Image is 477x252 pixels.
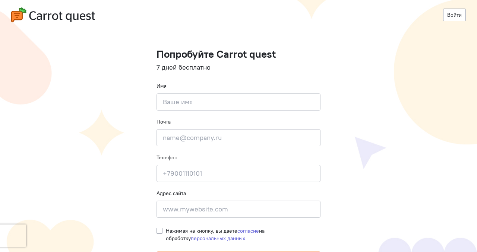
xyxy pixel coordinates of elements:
label: Имя [157,82,167,90]
input: www.mywebsite.com [157,201,320,218]
span: Нажимая на кнопку, вы даете на обработку [166,227,265,242]
label: Телефон [157,154,177,161]
label: Адрес сайта [157,189,186,197]
input: +79001110101 [157,165,320,182]
a: Войти [443,9,466,21]
label: Почта [157,118,171,125]
a: согласие [237,227,259,234]
img: carrot-quest-logo.svg [11,7,95,22]
input: Ваше имя [157,93,320,111]
input: name@company.ru [157,129,320,146]
h4: 7 дней бесплатно [157,64,320,71]
a: персональных данных [191,235,245,242]
h1: Попробуйте Carrot quest [157,48,320,60]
